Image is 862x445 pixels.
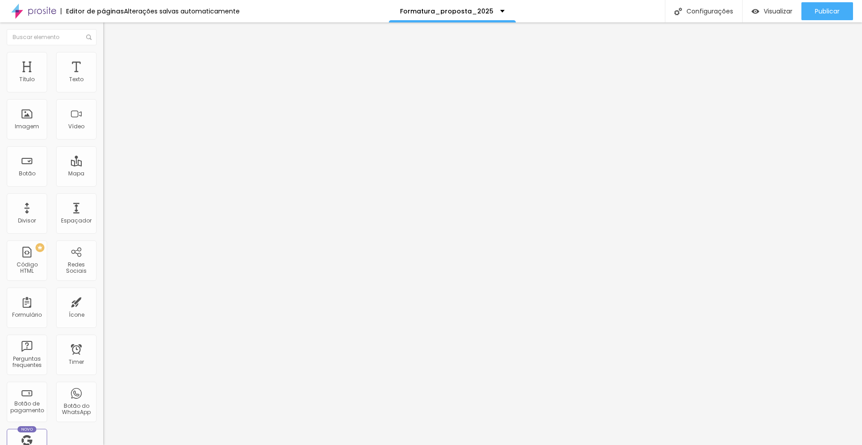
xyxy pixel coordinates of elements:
[9,262,44,275] div: Código HTML
[815,8,840,15] span: Publicar
[15,123,39,130] div: Imagem
[9,401,44,414] div: Botão de pagamento
[801,2,853,20] button: Publicar
[18,426,37,432] div: Novo
[61,218,92,224] div: Espaçador
[764,8,792,15] span: Visualizar
[12,312,42,318] div: Formulário
[19,76,35,83] div: Título
[103,22,862,445] iframe: Editor
[9,356,44,369] div: Perguntas frequentes
[674,8,682,15] img: Icone
[86,35,92,40] img: Icone
[58,262,94,275] div: Redes Sociais
[7,29,97,45] input: Buscar elemento
[743,2,801,20] button: Visualizar
[124,8,240,14] div: Alterações salvas automaticamente
[69,312,84,318] div: Ícone
[400,8,493,14] p: Formatura_proposta_2025
[58,403,94,416] div: Botão do WhatsApp
[19,170,35,177] div: Botão
[752,8,759,15] img: view-1.svg
[69,76,84,83] div: Texto
[68,170,84,177] div: Mapa
[18,218,36,224] div: Divisor
[61,8,124,14] div: Editor de páginas
[69,359,84,365] div: Timer
[68,123,84,130] div: Vídeo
